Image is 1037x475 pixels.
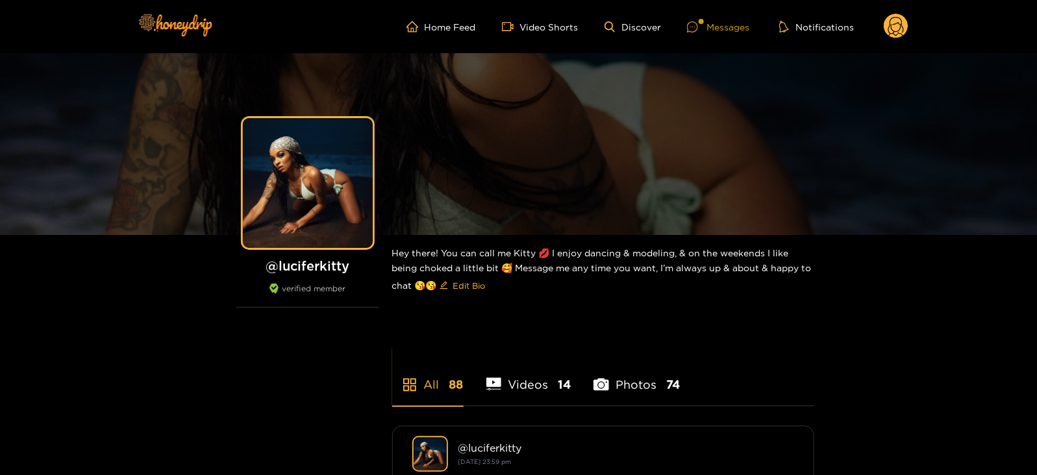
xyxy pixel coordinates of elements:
div: verified member [236,284,379,308]
div: Hey there! You can call me Kitty 💋 I enjoy dancing & modeling, & on the weekends I like being cho... [392,235,814,306]
span: home [406,21,425,32]
button: Notifications [775,20,858,33]
small: [DATE] 23:59 pm [458,458,512,465]
div: @ luciferkitty [458,442,794,454]
button: editEdit Bio [437,275,488,296]
span: 14 [558,376,571,393]
span: 88 [449,376,464,393]
div: Messages [687,19,749,34]
span: edit [440,281,448,291]
li: Photos [593,347,680,406]
a: Discover [605,21,661,32]
span: 74 [666,376,680,393]
li: All [392,347,464,406]
span: appstore [402,377,418,393]
li: Videos [486,347,571,406]
span: video-camera [502,21,520,32]
a: Home Feed [406,21,476,32]
img: luciferkitty [412,436,448,472]
a: Video Shorts [502,21,579,32]
span: Edit Bio [453,279,486,292]
h1: @ luciferkitty [236,258,379,274]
